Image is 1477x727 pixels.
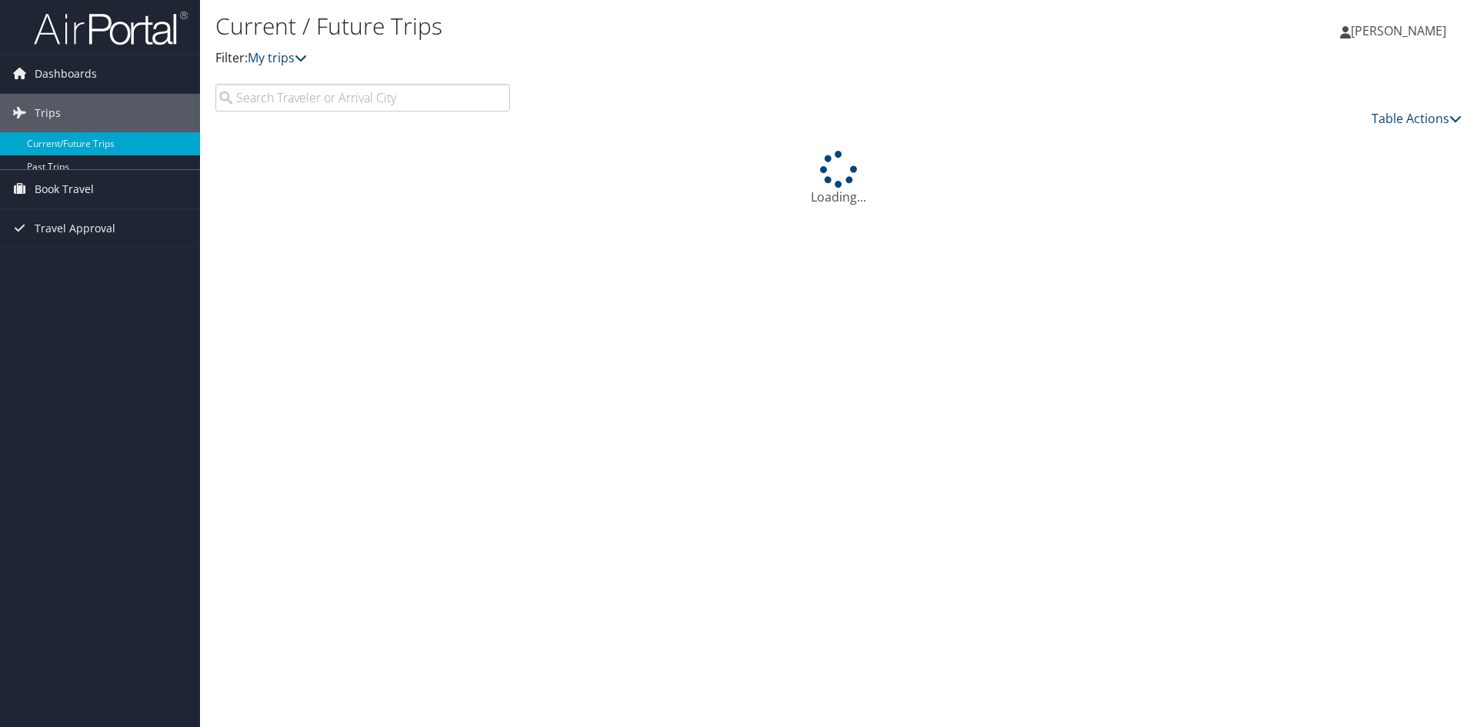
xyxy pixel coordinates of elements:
[35,94,61,132] span: Trips
[248,49,307,66] a: My trips
[35,170,94,208] span: Book Travel
[215,10,1046,42] h1: Current / Future Trips
[34,10,188,46] img: airportal-logo.png
[215,84,510,112] input: Search Traveler or Arrival City
[35,55,97,93] span: Dashboards
[1340,8,1462,54] a: [PERSON_NAME]
[1372,110,1462,127] a: Table Actions
[215,48,1046,68] p: Filter:
[35,209,115,248] span: Travel Approval
[1351,22,1446,39] span: [PERSON_NAME]
[215,151,1462,206] div: Loading...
